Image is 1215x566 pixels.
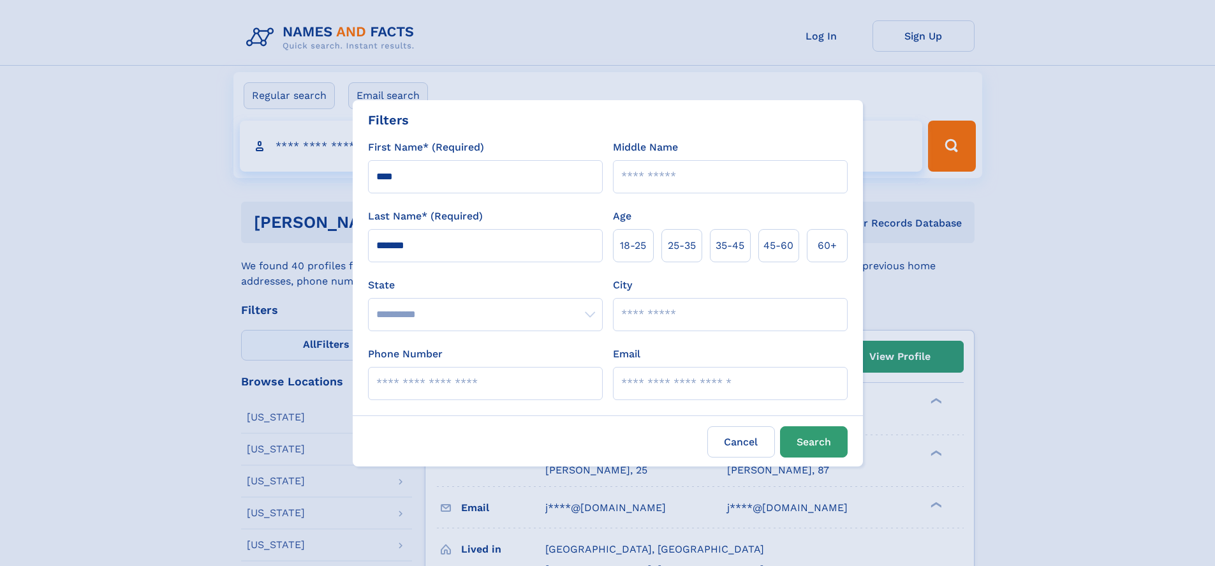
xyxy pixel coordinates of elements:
[368,209,483,224] label: Last Name* (Required)
[613,209,631,224] label: Age
[763,238,793,253] span: 45‑60
[780,426,848,458] button: Search
[368,278,603,293] label: State
[613,278,632,293] label: City
[668,238,696,253] span: 25‑35
[716,238,744,253] span: 35‑45
[368,140,484,155] label: First Name* (Required)
[707,426,775,458] label: Cancel
[368,110,409,130] div: Filters
[818,238,837,253] span: 60+
[613,346,640,362] label: Email
[613,140,678,155] label: Middle Name
[368,346,443,362] label: Phone Number
[620,238,646,253] span: 18‑25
